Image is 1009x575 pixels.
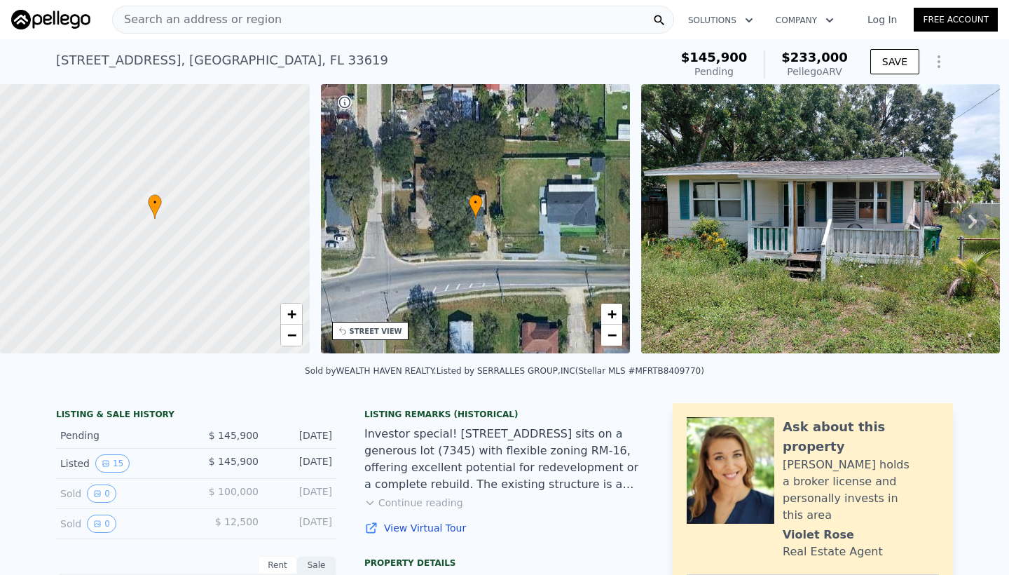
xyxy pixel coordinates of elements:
div: Investor special! [STREET_ADDRESS] sits on a generous lot (7345) with flexible zoning RM-16, offe... [364,426,645,493]
div: [PERSON_NAME] holds a broker license and personally invests in this area [783,456,939,524]
div: [STREET_ADDRESS] , [GEOGRAPHIC_DATA] , FL 33619 [56,50,388,70]
a: Zoom out [601,325,622,346]
div: Real Estate Agent [783,543,883,560]
div: Pending [60,428,185,442]
span: − [287,326,296,344]
span: • [148,196,162,209]
a: Zoom in [601,304,622,325]
div: • [148,194,162,219]
div: Rent [258,556,297,574]
button: Solutions [677,8,764,33]
span: + [287,305,296,323]
span: • [469,196,483,209]
span: $233,000 [781,50,848,65]
div: [DATE] [270,428,332,442]
a: Zoom in [281,304,302,325]
div: Sale [297,556,336,574]
div: Ask about this property [783,417,939,456]
button: Show Options [925,48,953,76]
div: Pending [681,65,748,79]
button: SAVE [870,49,919,74]
button: Continue reading [364,496,463,510]
button: View historical data [87,515,116,533]
a: View Virtual Tour [364,521,645,535]
img: Sale: 167212913 Parcel: 49585333 [641,84,1000,353]
a: Zoom out [281,325,302,346]
span: $145,900 [681,50,748,65]
a: Free Account [914,8,998,32]
button: View historical data [87,485,116,503]
div: Sold by WEALTH HAVEN REALTY . [305,366,437,376]
div: [DATE] [270,485,332,503]
div: Listed by SERRALLES GROUP,INC (Stellar MLS #MFRTB8409770) [437,366,704,376]
button: View historical data [95,454,130,473]
img: Pellego [11,10,90,29]
div: • [469,194,483,219]
div: [DATE] [270,454,332,473]
span: $ 12,500 [215,516,259,527]
span: $ 145,900 [209,430,259,441]
div: Sold [60,515,185,533]
div: Listing Remarks (Historical) [364,409,645,420]
a: Log In [851,13,914,27]
div: LISTING & SALE HISTORY [56,409,336,423]
span: + [608,305,617,323]
div: [DATE] [270,515,332,533]
div: STREET VIEW [350,326,402,337]
span: $ 100,000 [209,486,259,497]
span: $ 145,900 [209,456,259,467]
span: − [608,326,617,344]
span: Search an address or region [113,11,282,28]
button: Company [764,8,845,33]
div: Listed [60,454,185,473]
div: Sold [60,485,185,503]
div: Pellego ARV [781,65,848,79]
div: Violet Rose [783,527,854,543]
div: Property details [364,557,645,569]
